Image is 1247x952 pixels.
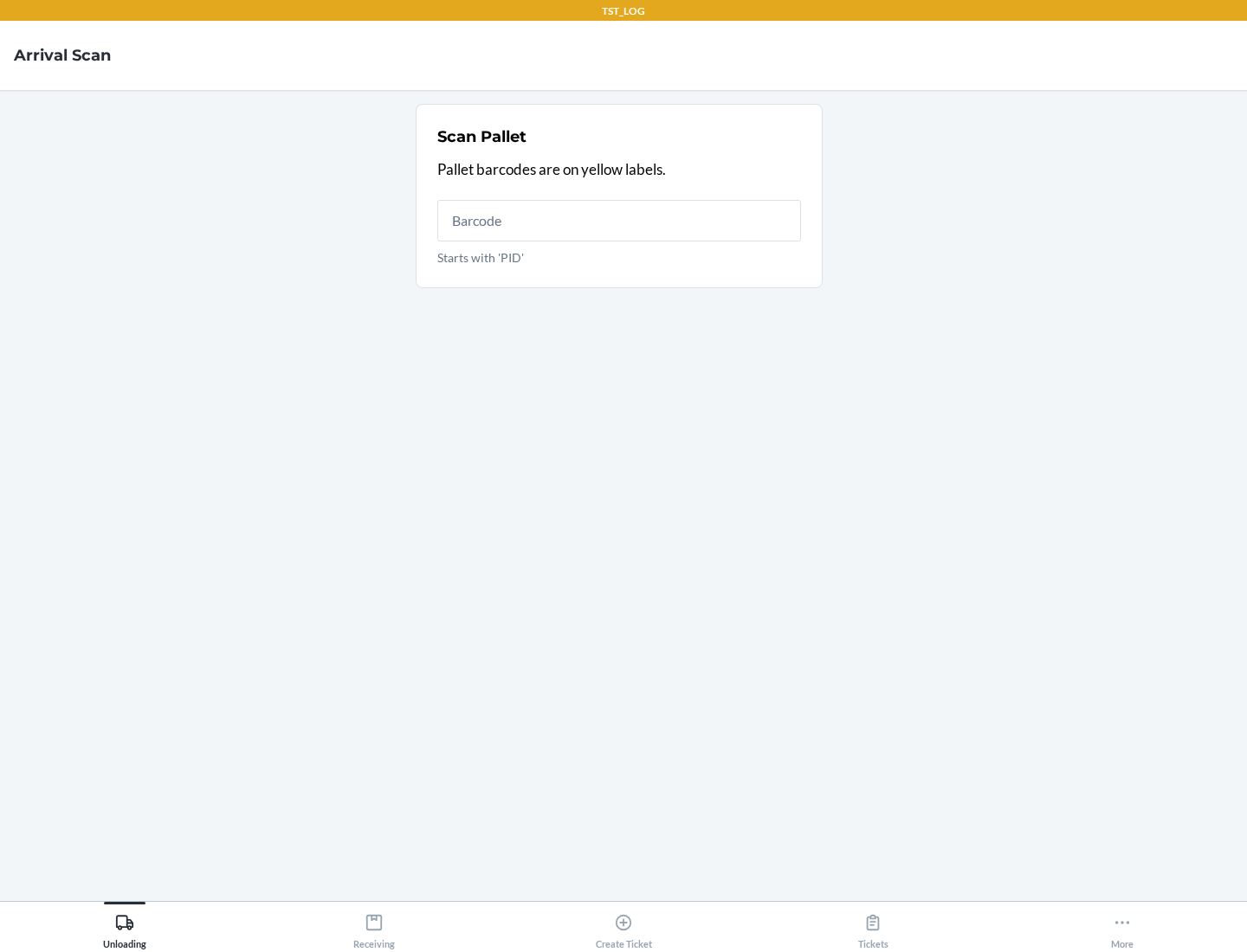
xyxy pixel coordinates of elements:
[437,200,801,241] input: Starts with 'PID'
[437,158,801,181] p: Pallet barcodes are on yellow labels.
[858,906,888,949] div: Tickets
[353,906,395,949] div: Receiving
[103,906,146,949] div: Unloading
[249,902,499,949] button: Receiving
[998,902,1247,949] button: More
[602,3,645,19] p: TST_LOG
[437,248,801,267] p: Starts with 'PID'
[596,906,652,949] div: Create Ticket
[14,44,111,67] h4: Arrival Scan
[1111,906,1134,949] div: More
[499,902,748,949] button: Create Ticket
[748,902,998,949] button: Tickets
[437,125,527,148] h2: Scan Pallet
